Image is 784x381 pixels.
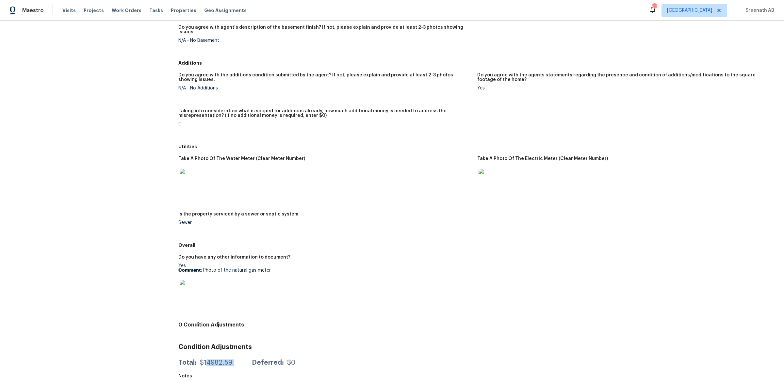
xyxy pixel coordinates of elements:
[178,374,192,378] h5: Notes
[743,7,774,14] span: Sreenath AB
[667,7,712,14] span: [GEOGRAPHIC_DATA]
[178,322,776,328] h4: 0 Condition Adjustments
[178,212,298,216] h5: Is the property serviced by a sewer or septic system
[149,8,163,13] span: Tasks
[204,7,247,14] span: Geo Assignments
[112,7,141,14] span: Work Orders
[178,156,305,161] h5: Take A Photo Of The Water Meter (Clear Meter Number)
[178,86,472,90] div: N/A - No Additions
[178,344,776,350] h3: Condition Adjustments
[477,156,608,161] h5: Take A Photo Of The Electric Meter (Clear Meter Number)
[252,359,284,366] div: Deferred:
[477,86,771,90] div: Yes
[178,73,472,82] h5: Do you agree with the additions condition submitted by the agent? If not, please explain and prov...
[178,220,472,225] div: Sewer
[178,255,290,260] h5: Do you have any other information to document?
[652,4,657,10] div: 90
[477,73,771,82] h5: Do you agree with the agents statements regarding the presence and condition of additions/modific...
[178,263,472,305] div: Yes
[178,359,197,366] div: Total:
[178,268,202,273] b: Comment:
[178,122,472,126] div: 0
[287,359,295,366] div: $0
[178,268,472,273] p: Photo of the natural gas meter
[84,7,104,14] span: Projects
[178,38,472,43] div: N/A - No Basement
[171,7,196,14] span: Properties
[178,143,776,150] h5: Utilities
[200,359,232,366] div: $14982.59
[178,60,776,66] h5: Additions
[178,109,472,118] h5: Taking into consideration what is scoped for additions already, how much additional money is need...
[178,25,472,34] h5: Do you agree with agent's description of the basement finish? If not, please explain and provide ...
[62,7,76,14] span: Visits
[22,7,44,14] span: Maestro
[178,242,776,248] h5: Overall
